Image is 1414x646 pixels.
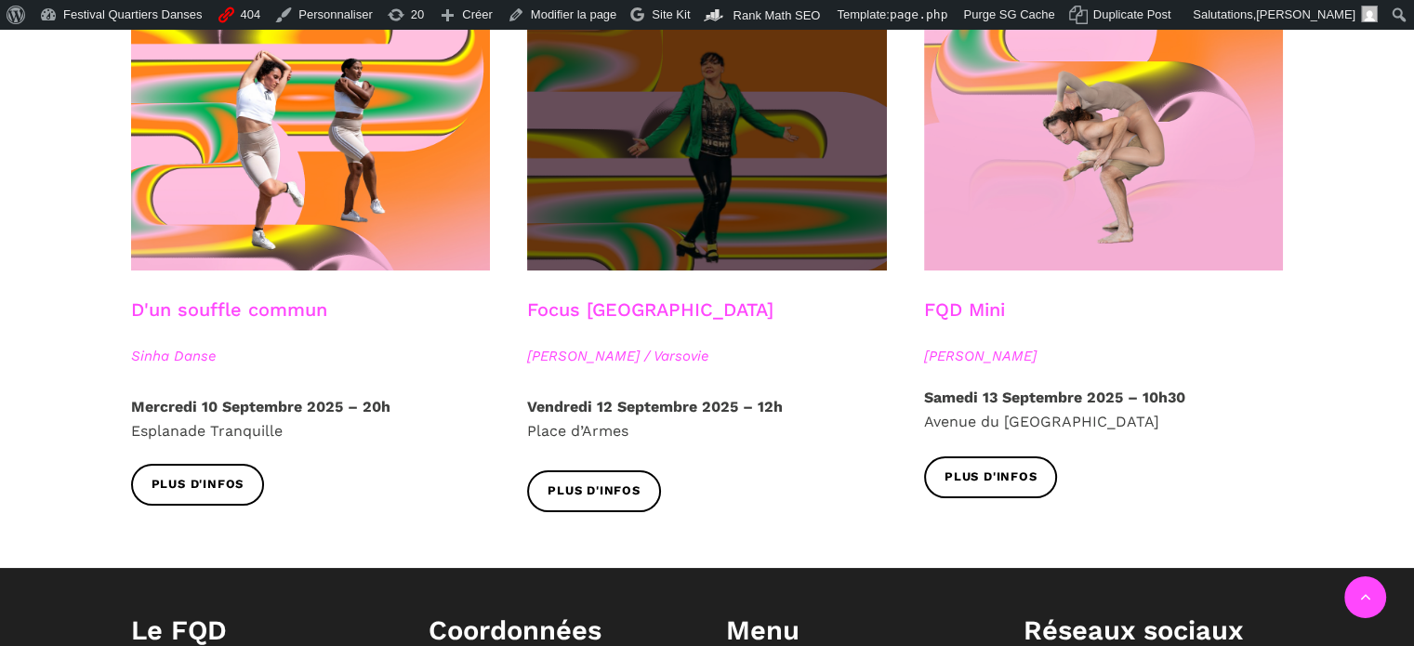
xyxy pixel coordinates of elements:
[924,413,1159,430] span: Avenue du [GEOGRAPHIC_DATA]
[548,481,641,501] span: Plus d'infos
[527,470,661,512] a: Plus d'infos
[131,398,390,415] strong: Mercredi 10 Septembre 2025 – 20h
[152,475,244,494] span: Plus d'infos
[131,298,327,321] a: D'un souffle commun
[527,395,887,442] p: Place d’Armes
[131,345,491,367] span: Sinha Danse
[652,7,690,21] span: Site Kit
[924,345,1284,367] span: [PERSON_NAME]
[131,422,283,440] span: Esplanade Tranquille
[131,464,265,506] a: Plus d'infos
[924,298,1005,321] a: FQD Mini
[1256,7,1355,21] span: [PERSON_NAME]
[945,468,1037,487] span: Plus d'infos
[527,398,783,415] strong: Vendredi 12 Septembre 2025 – 12h
[527,345,887,367] span: [PERSON_NAME] / Varsovie
[527,298,773,321] a: Focus [GEOGRAPHIC_DATA]
[733,8,820,22] span: Rank Math SEO
[924,456,1058,498] a: Plus d'infos
[924,389,1185,406] strong: Samedi 13 Septembre 2025 – 10h30
[890,7,948,21] span: page.php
